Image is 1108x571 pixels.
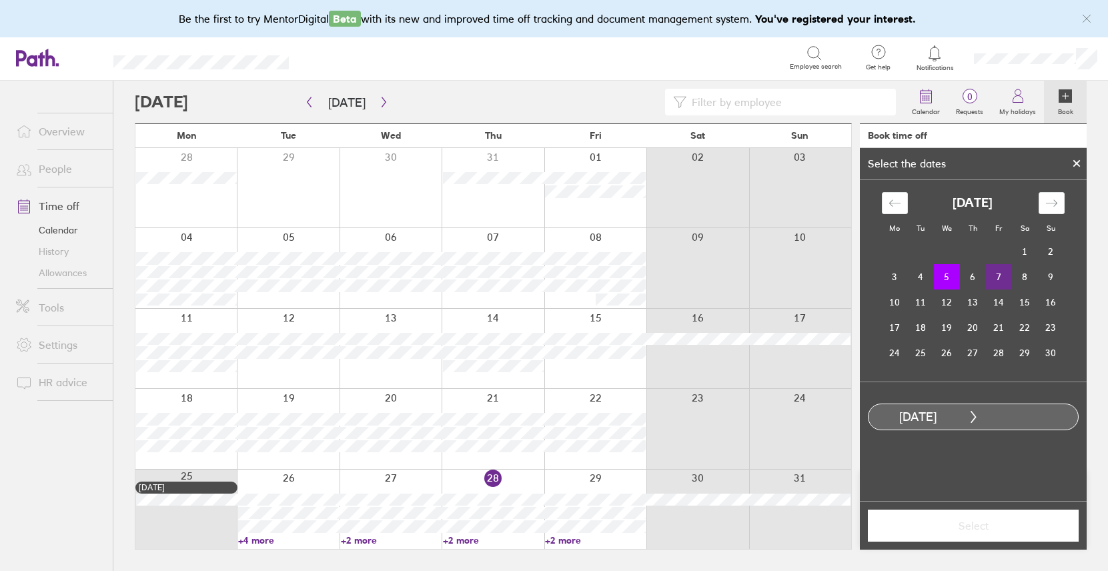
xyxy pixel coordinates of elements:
div: Move forward to switch to the next month. [1039,192,1065,214]
td: Choose Sunday, November 2, 2025 as your check-out date. It’s available. [1038,239,1064,264]
a: Allowances [5,262,113,283]
a: Calendar [904,81,948,123]
td: Choose Saturday, November 15, 2025 as your check-out date. It’s available. [1012,290,1038,315]
a: Settings [5,332,113,358]
small: Su [1047,223,1055,233]
label: My holidays [991,104,1044,116]
label: Calendar [904,104,948,116]
span: Wed [381,130,401,141]
b: You've registered your interest. [755,12,916,25]
small: Sa [1021,223,1029,233]
span: Get help [857,63,900,71]
div: Select the dates [860,157,954,169]
strong: [DATE] [953,196,993,210]
a: Notifications [913,44,957,72]
small: We [942,223,952,233]
small: Tu [917,223,925,233]
button: Select [868,510,1079,542]
a: Calendar [5,219,113,241]
td: Choose Friday, November 28, 2025 as your check-out date. It’s available. [986,340,1012,366]
td: Choose Sunday, November 30, 2025 as your check-out date. It’s available. [1038,340,1064,366]
td: Choose Monday, November 24, 2025 as your check-out date. It’s available. [882,340,908,366]
td: Choose Tuesday, November 18, 2025 as your check-out date. It’s available. [908,315,934,340]
td: Choose Sunday, November 9, 2025 as your check-out date. It’s available. [1038,264,1064,290]
a: +2 more [443,534,544,546]
span: Sat [690,130,705,141]
span: Tue [281,130,296,141]
td: Choose Thursday, November 13, 2025 as your check-out date. It’s available. [960,290,986,315]
span: Thu [485,130,502,141]
td: Choose Thursday, November 27, 2025 as your check-out date. It’s available. [960,340,986,366]
td: Choose Friday, November 21, 2025 as your check-out date. It’s available. [986,315,1012,340]
small: Mo [889,223,900,233]
td: Choose Monday, November 3, 2025 as your check-out date. It’s available. [882,264,908,290]
div: Calendar [867,180,1079,382]
td: Choose Monday, November 17, 2025 as your check-out date. It’s available. [882,315,908,340]
div: Book time off [868,130,927,141]
span: Fri [590,130,602,141]
div: Be the first to try MentorDigital with its new and improved time off tracking and document manage... [179,11,929,27]
span: Mon [177,130,197,141]
a: Overview [5,118,113,145]
td: Choose Saturday, November 8, 2025 as your check-out date. It’s available. [1012,264,1038,290]
td: Choose Wednesday, November 26, 2025 as your check-out date. It’s available. [934,340,960,366]
td: Choose Tuesday, November 11, 2025 as your check-out date. It’s available. [908,290,934,315]
td: Choose Wednesday, November 19, 2025 as your check-out date. It’s available. [934,315,960,340]
td: Choose Saturday, November 29, 2025 as your check-out date. It’s available. [1012,340,1038,366]
a: Time off [5,193,113,219]
td: Choose Thursday, November 6, 2025 as your check-out date. It’s available. [960,264,986,290]
a: Tools [5,294,113,321]
a: Book [1044,81,1087,123]
td: Choose Friday, November 7, 2025 as your check-out date. It’s available. [986,264,1012,290]
a: People [5,155,113,182]
a: History [5,241,113,262]
a: +2 more [341,534,442,546]
td: Choose Tuesday, November 4, 2025 as your check-out date. It’s available. [908,264,934,290]
span: Notifications [913,64,957,72]
span: Select [877,520,1069,532]
td: Choose Saturday, November 1, 2025 as your check-out date. It’s available. [1012,239,1038,264]
a: My holidays [991,81,1044,123]
td: Choose Thursday, November 20, 2025 as your check-out date. It’s available. [960,315,986,340]
td: Choose Sunday, November 16, 2025 as your check-out date. It’s available. [1038,290,1064,315]
a: HR advice [5,369,113,396]
small: Fr [995,223,1002,233]
div: Move backward to switch to the previous month. [882,192,908,214]
a: +2 more [545,534,646,546]
td: Choose Monday, November 10, 2025 as your check-out date. It’s available. [882,290,908,315]
td: Choose Saturday, November 22, 2025 as your check-out date. It’s available. [1012,315,1038,340]
button: [DATE] [318,91,376,113]
div: [DATE] [869,410,967,424]
span: Beta [329,11,361,27]
a: 0Requests [948,81,991,123]
td: Choose Friday, November 14, 2025 as your check-out date. It’s available. [986,290,1012,315]
small: Th [969,223,977,233]
input: Filter by employee [686,89,888,115]
div: Search [325,51,359,63]
label: Book [1050,104,1081,116]
span: Sun [791,130,808,141]
span: Employee search [790,63,842,71]
td: Choose Tuesday, November 25, 2025 as your check-out date. It’s available. [908,340,934,366]
label: Requests [948,104,991,116]
td: Choose Sunday, November 23, 2025 as your check-out date. It’s available. [1038,315,1064,340]
div: [DATE] [139,483,234,492]
td: Choose Wednesday, November 12, 2025 as your check-out date. It’s available. [934,290,960,315]
a: +4 more [238,534,339,546]
td: Selected as start date. Wednesday, November 5, 2025 [934,264,960,290]
span: 0 [948,91,991,102]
